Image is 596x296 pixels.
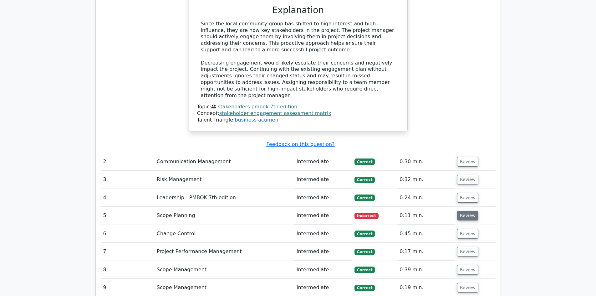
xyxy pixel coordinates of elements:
[354,195,375,201] span: Correct
[354,231,375,237] span: Correct
[154,171,294,189] td: Risk Management
[266,141,334,147] a: Feedback on this question?
[397,261,455,279] td: 0:39 min.
[197,104,399,123] div: Talent Triangle:
[235,117,278,123] a: business acumen
[354,213,379,219] span: Incorrect
[457,193,478,203] button: Review
[397,207,455,225] td: 0:11 min.
[457,265,478,275] button: Review
[101,261,154,279] td: 8
[154,153,294,171] td: Communication Management
[154,243,294,261] td: Project Performance Management
[294,171,352,189] td: Intermediate
[457,157,478,167] button: Review
[294,225,352,243] td: Intermediate
[457,211,478,221] button: Review
[397,225,455,243] td: 0:45 min.
[457,175,478,184] button: Review
[354,158,375,165] span: Correct
[354,177,375,183] span: Correct
[354,249,375,255] span: Correct
[397,189,455,207] td: 0:24 min.
[397,243,455,261] td: 0:17 min.
[397,171,455,189] td: 0:32 min.
[201,21,395,99] div: Since the local community group has shifted to high interest and high influence, they are now key...
[354,267,375,273] span: Correct
[101,207,154,225] td: 5
[457,229,478,239] button: Review
[197,110,399,117] div: Concept:
[201,5,395,16] h3: Explanation
[219,110,331,116] a: stakeholder engagement assessment matrix
[101,153,154,171] td: 2
[101,171,154,189] td: 3
[154,207,294,225] td: Scope Planning
[354,285,375,291] span: Correct
[294,153,352,171] td: Intermediate
[101,189,154,207] td: 4
[101,243,154,261] td: 7
[101,225,154,243] td: 6
[294,243,352,261] td: Intermediate
[294,189,352,207] td: Intermediate
[154,261,294,279] td: Scope Management
[294,261,352,279] td: Intermediate
[457,247,478,257] button: Review
[294,207,352,225] td: Intermediate
[218,104,297,110] a: stakeholders pmbok 7th edition
[154,189,294,207] td: Leadership - PMBOK 7th edition
[397,153,455,171] td: 0:30 min.
[197,104,399,110] div: Topic:
[457,283,478,293] button: Review
[154,225,294,243] td: Change Control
